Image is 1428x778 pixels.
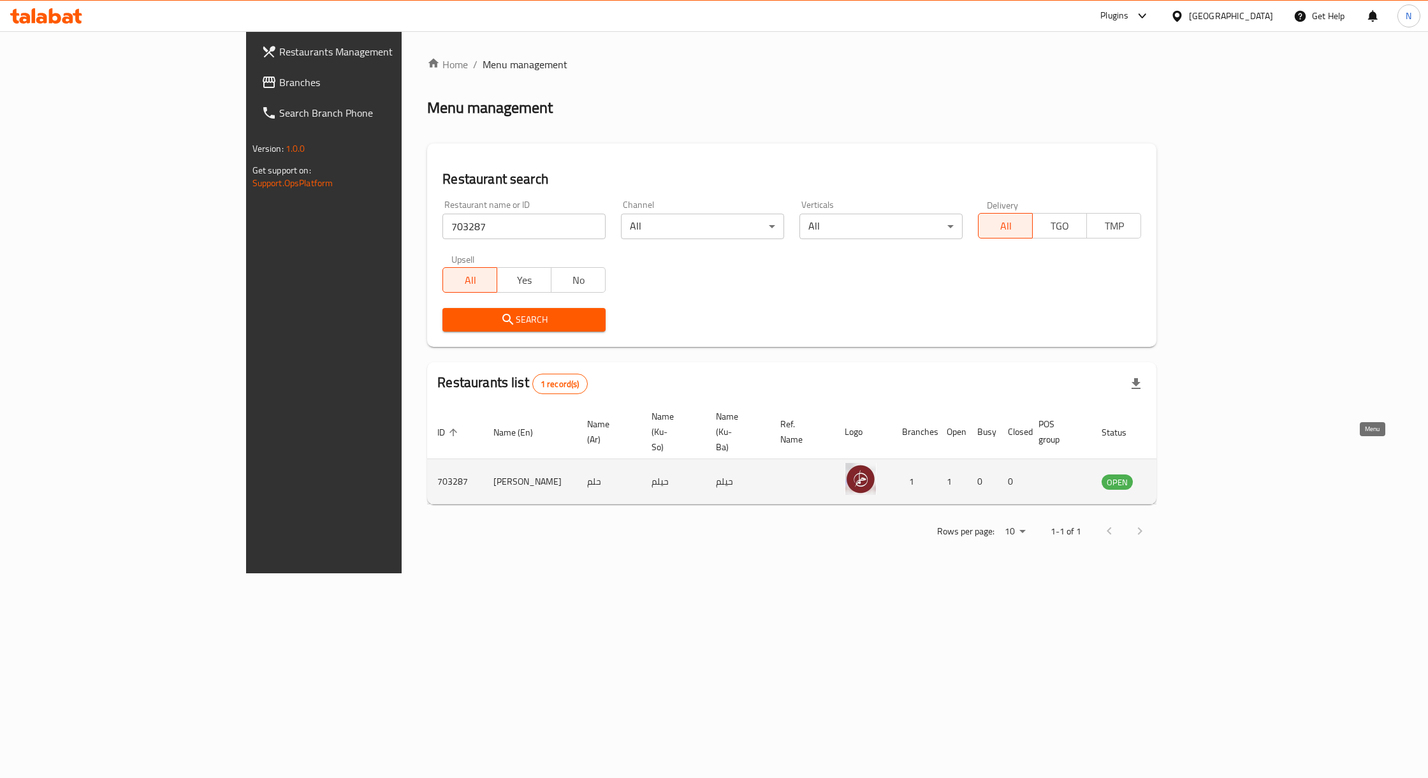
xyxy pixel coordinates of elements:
[502,271,546,290] span: Yes
[936,405,967,459] th: Open
[1406,9,1411,23] span: N
[252,162,311,179] span: Get support on:
[1102,475,1133,490] span: OPEN
[834,405,892,459] th: Logo
[557,271,601,290] span: No
[251,67,484,98] a: Branches
[448,271,492,290] span: All
[1032,213,1087,239] button: TGO
[279,75,474,90] span: Branches
[998,405,1028,459] th: Closed
[641,459,706,504] td: حیلم
[799,214,963,239] div: All
[252,175,333,191] a: Support.OpsPlatform
[427,98,553,118] h2: Menu management
[427,57,1156,72] nav: breadcrumb
[251,36,484,67] a: Restaurants Management
[652,409,690,455] span: Name (Ku-So)
[577,459,641,504] td: حلم
[437,425,462,440] span: ID
[936,459,967,504] td: 1
[279,44,474,59] span: Restaurants Management
[1189,9,1273,23] div: [GEOGRAPHIC_DATA]
[1038,217,1082,235] span: TGO
[706,459,770,504] td: حیلم
[1100,8,1128,24] div: Plugins
[967,459,998,504] td: 0
[533,378,587,390] span: 1 record(s)
[1086,213,1141,239] button: TMP
[442,214,606,239] input: Search for restaurant name or ID..
[251,98,484,128] a: Search Branch Phone
[442,267,497,293] button: All
[987,200,1019,209] label: Delivery
[1051,524,1081,539] p: 1-1 of 1
[587,416,626,447] span: Name (Ar)
[427,405,1202,504] table: enhanced table
[279,105,474,121] span: Search Branch Phone
[442,308,606,332] button: Search
[483,57,567,72] span: Menu management
[892,405,936,459] th: Branches
[780,416,819,447] span: Ref. Name
[451,254,475,263] label: Upsell
[286,140,305,157] span: 1.0.0
[483,459,577,504] td: [PERSON_NAME]
[998,459,1028,504] td: 0
[493,425,550,440] span: Name (En)
[1092,217,1136,235] span: TMP
[967,405,998,459] th: Busy
[1000,522,1030,541] div: Rows per page:
[716,409,755,455] span: Name (Ku-Ba)
[551,267,606,293] button: No
[453,312,595,328] span: Search
[437,373,587,394] h2: Restaurants list
[937,524,994,539] p: Rows per page:
[1121,369,1151,399] div: Export file
[442,170,1141,189] h2: Restaurant search
[845,463,877,495] img: Helem
[621,214,784,239] div: All
[1038,416,1076,447] span: POS group
[532,374,588,394] div: Total records count
[497,267,551,293] button: Yes
[978,213,1033,239] button: All
[984,217,1028,235] span: All
[1102,425,1143,440] span: Status
[892,459,936,504] td: 1
[252,140,284,157] span: Version:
